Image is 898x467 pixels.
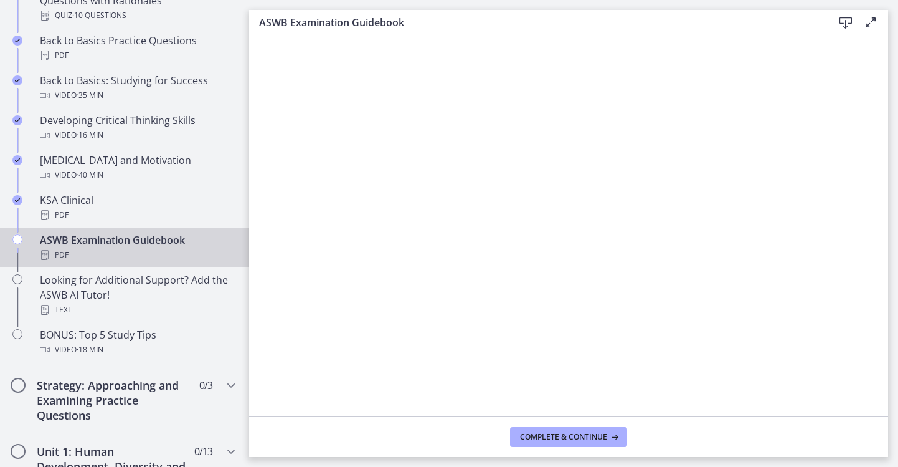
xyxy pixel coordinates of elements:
[12,75,22,85] i: Completed
[194,444,212,459] span: 0 / 13
[40,208,234,223] div: PDF
[40,73,234,103] div: Back to Basics: Studying for Success
[12,195,22,205] i: Completed
[259,15,813,30] h3: ASWB Examination Guidebook
[40,302,234,317] div: Text
[12,36,22,46] i: Completed
[77,342,103,357] span: · 18 min
[72,8,126,23] span: · 10 Questions
[40,113,234,143] div: Developing Critical Thinking Skills
[37,378,189,423] h2: Strategy: Approaching and Examining Practice Questions
[40,193,234,223] div: KSA Clinical
[510,427,627,447] button: Complete & continue
[40,33,234,63] div: Back to Basics Practice Questions
[77,168,103,183] span: · 40 min
[40,342,234,357] div: Video
[40,248,234,262] div: PDF
[40,272,234,317] div: Looking for Additional Support? Add the ASWB AI Tutor!
[40,153,234,183] div: [MEDICAL_DATA] and Motivation
[40,327,234,357] div: BONUS: Top 5 Study Tips
[40,88,234,103] div: Video
[40,233,234,262] div: ASWB Examination Guidebook
[199,378,212,393] span: 0 / 3
[40,168,234,183] div: Video
[77,88,103,103] span: · 35 min
[520,432,607,442] span: Complete & continue
[40,8,234,23] div: Quiz
[12,115,22,125] i: Completed
[40,128,234,143] div: Video
[40,48,234,63] div: PDF
[12,155,22,165] i: Completed
[77,128,103,143] span: · 16 min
